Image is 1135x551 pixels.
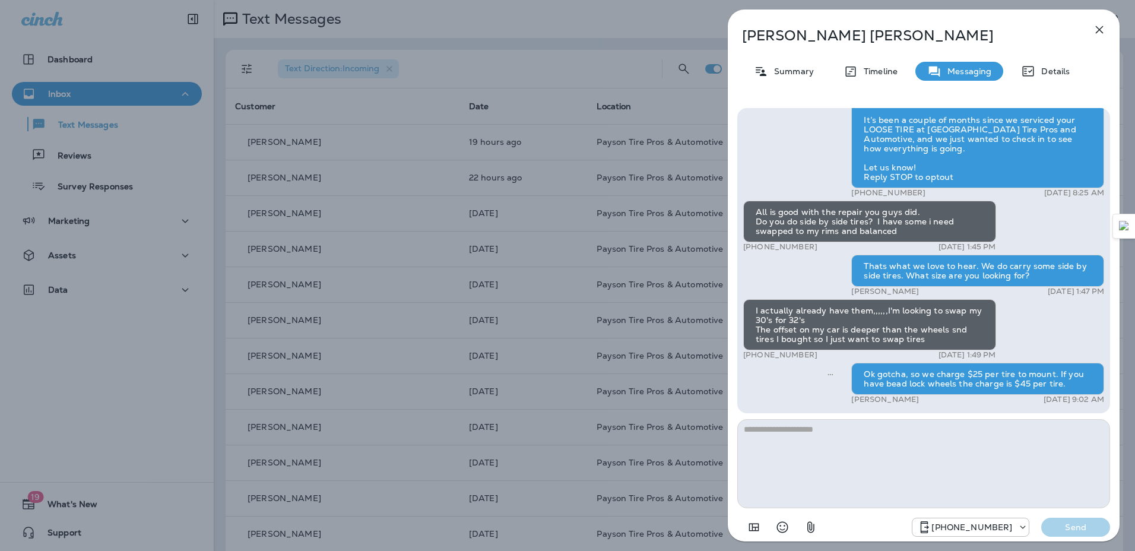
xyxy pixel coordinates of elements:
button: Add in a premade template [742,515,766,539]
p: [PHONE_NUMBER] [743,242,817,252]
div: Thats what we love to hear. We do carry some side by side tires. What size are you looking for? [851,255,1104,287]
img: Detect Auto [1119,221,1130,232]
p: Summary [768,66,814,76]
p: [PERSON_NAME] [PERSON_NAME] [742,27,1066,44]
p: [PERSON_NAME] [851,395,919,404]
div: All is good with the repair you guys did. Do you do side by side tires? I have some i need swappe... [743,201,996,242]
div: +1 (928) 260-4498 [912,520,1029,534]
p: Details [1035,66,1070,76]
div: I actually already have them,,,,,,I'm looking to swap my 30's for 32's The offset on my car is de... [743,299,996,350]
p: [DATE] 1:47 PM [1048,287,1104,296]
p: [PHONE_NUMBER] [743,350,817,360]
p: [PHONE_NUMBER] [851,188,925,198]
p: Messaging [941,66,991,76]
div: Ok gotcha, so we charge $25 per tire to mount. If you have bead lock wheels the charge is $45 per... [851,363,1104,395]
p: [PHONE_NUMBER] [931,522,1012,532]
span: Sent [828,368,833,379]
p: [DATE] 8:25 AM [1044,188,1104,198]
p: [DATE] 9:02 AM [1044,395,1104,404]
p: [DATE] 1:49 PM [939,350,996,360]
button: Select an emoji [771,515,794,539]
p: [DATE] 1:45 PM [939,242,996,252]
p: Timeline [858,66,898,76]
div: Hi [PERSON_NAME], It’s been a couple of months since we serviced your LOOSE TIRE at [GEOGRAPHIC_D... [851,90,1104,188]
p: [PERSON_NAME] [851,287,919,296]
